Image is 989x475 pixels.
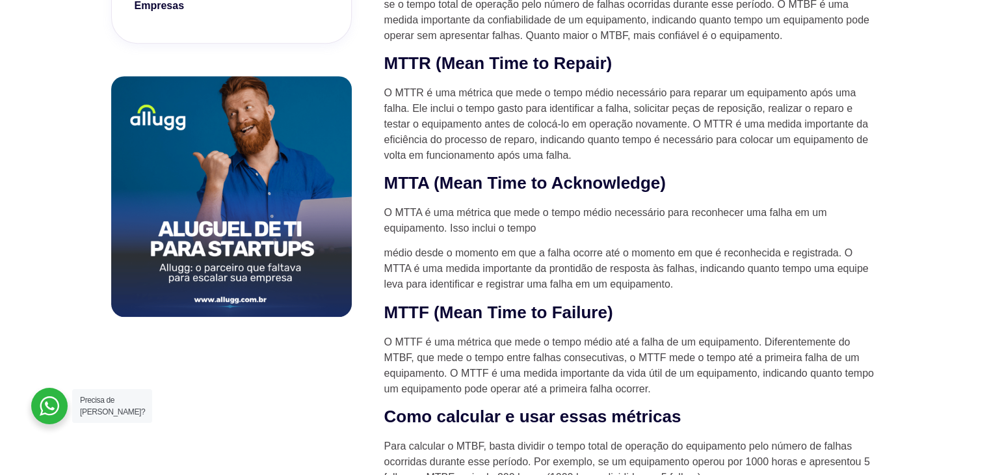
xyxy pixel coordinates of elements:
h2: Como calcular e usar essas métricas [384,406,878,428]
h2: MTTF (Mean Time to Failure) [384,302,878,324]
h2: MTTR (Mean Time to Repair) [384,53,878,75]
span: Precisa de [PERSON_NAME]? [80,396,145,416]
img: aluguel de notebook para startups [111,76,352,317]
iframe: Chat Widget [924,413,989,475]
p: O MTTA é uma métrica que mede o tempo médio necessário para reconhecer uma falha em um equipament... [384,205,878,236]
p: O MTTR é uma métrica que mede o tempo médio necessário para reparar um equipamento após uma falha... [384,85,878,163]
p: O MTTF é uma métrica que mede o tempo médio até a falha de um equipamento. Diferentemente do MTBF... [384,334,878,397]
p: médio desde o momento em que a falha ocorre até o momento em que é reconhecida e registrada. O MT... [384,245,878,292]
h2: MTTA (Mean Time to Acknowledge) [384,172,878,195]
